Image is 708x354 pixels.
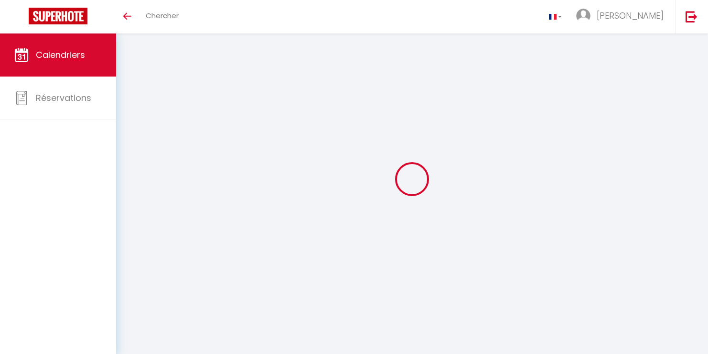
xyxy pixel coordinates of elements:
[36,92,91,104] span: Réservations
[29,8,87,24] img: Super Booking
[686,11,697,22] img: logout
[576,9,590,23] img: ...
[597,10,664,22] span: [PERSON_NAME]
[36,49,85,61] span: Calendriers
[146,11,179,21] span: Chercher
